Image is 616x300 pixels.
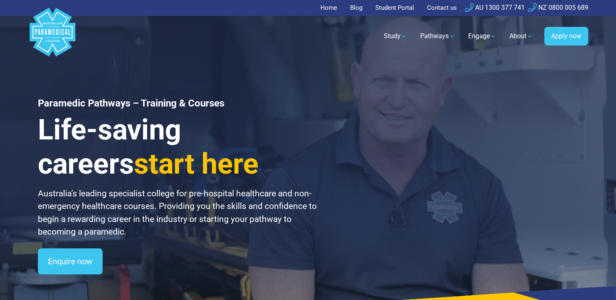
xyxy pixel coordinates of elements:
h3: Life-saving careers [38,113,318,181]
a: Study [379,25,412,48]
a: AU 1300 377 741 [465,4,525,11]
a: Engage [463,25,501,48]
p: Australia’s leading specialist college for pre-hospital healthcare and non-emergency healthcare c... [38,187,318,239]
a: Enquire now [38,248,103,274]
a: About [504,25,538,48]
a: Apply now [544,27,588,46]
a: Australian Paramedical College [28,16,77,57]
span: start here [134,147,259,180]
a: NZ 0800 005 689 [528,4,588,11]
h1: Paramedic Pathways – Training & Courses [38,98,318,109]
a: Pathways [415,25,460,48]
